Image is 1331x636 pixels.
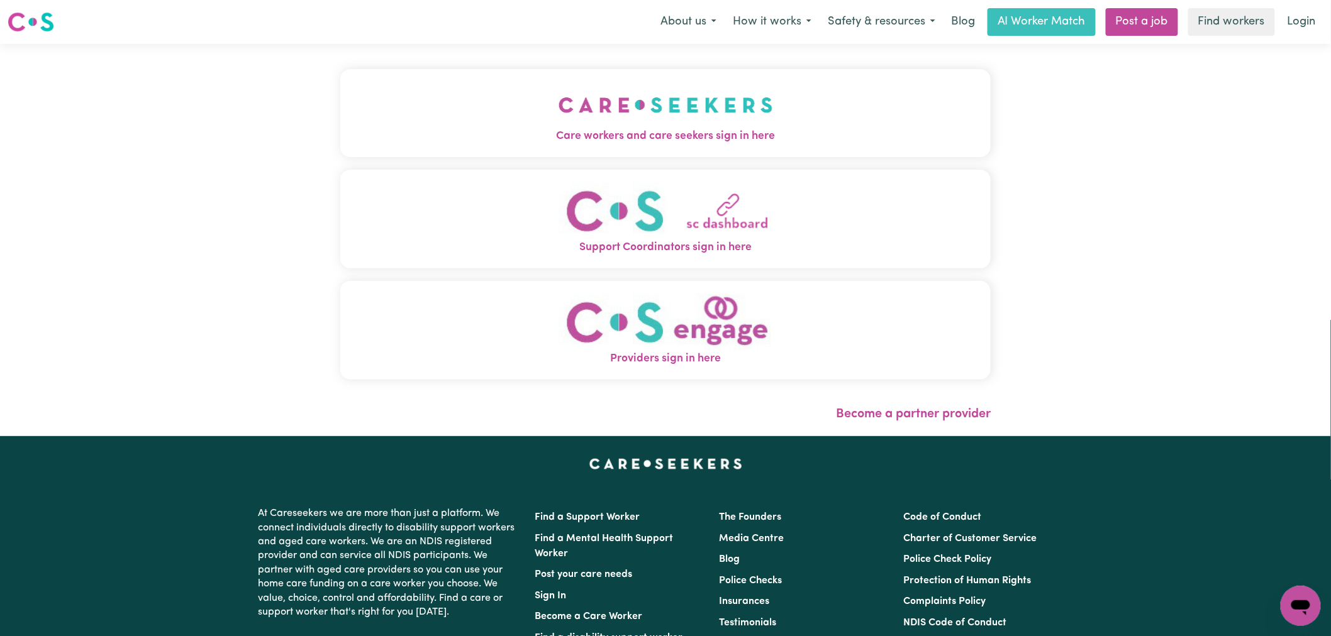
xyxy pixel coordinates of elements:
[725,9,820,35] button: How it works
[904,512,982,522] a: Code of Conduct
[719,618,776,628] a: Testimonials
[258,502,520,624] p: At Careseekers we are more than just a platform. We connect individuals directly to disability su...
[719,534,784,544] a: Media Centre
[904,534,1037,544] a: Charter of Customer Service
[719,576,782,586] a: Police Checks
[535,591,566,601] a: Sign In
[535,611,642,622] a: Become a Care Worker
[719,596,769,606] a: Insurances
[535,534,673,559] a: Find a Mental Health Support Worker
[820,9,944,35] button: Safety & resources
[904,618,1007,628] a: NDIS Code of Conduct
[988,8,1096,36] a: AI Worker Match
[1106,8,1178,36] a: Post a job
[904,554,992,564] a: Police Check Policy
[8,8,54,36] a: Careseekers logo
[535,512,640,522] a: Find a Support Worker
[719,512,781,522] a: The Founders
[589,459,742,469] a: Careseekers home page
[340,170,991,268] button: Support Coordinators sign in here
[719,554,740,564] a: Blog
[340,281,991,380] button: Providers sign in here
[8,11,54,33] img: Careseekers logo
[535,569,632,579] a: Post your care needs
[836,408,991,420] a: Become a partner provider
[340,69,991,157] button: Care workers and care seekers sign in here
[1281,586,1321,626] iframe: Button to launch messaging window
[1188,8,1275,36] a: Find workers
[904,596,986,606] a: Complaints Policy
[652,9,725,35] button: About us
[340,239,991,256] span: Support Coordinators sign in here
[904,576,1032,586] a: Protection of Human Rights
[944,8,983,36] a: Blog
[340,351,991,367] span: Providers sign in here
[1280,8,1323,36] a: Login
[340,128,991,145] span: Care workers and care seekers sign in here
